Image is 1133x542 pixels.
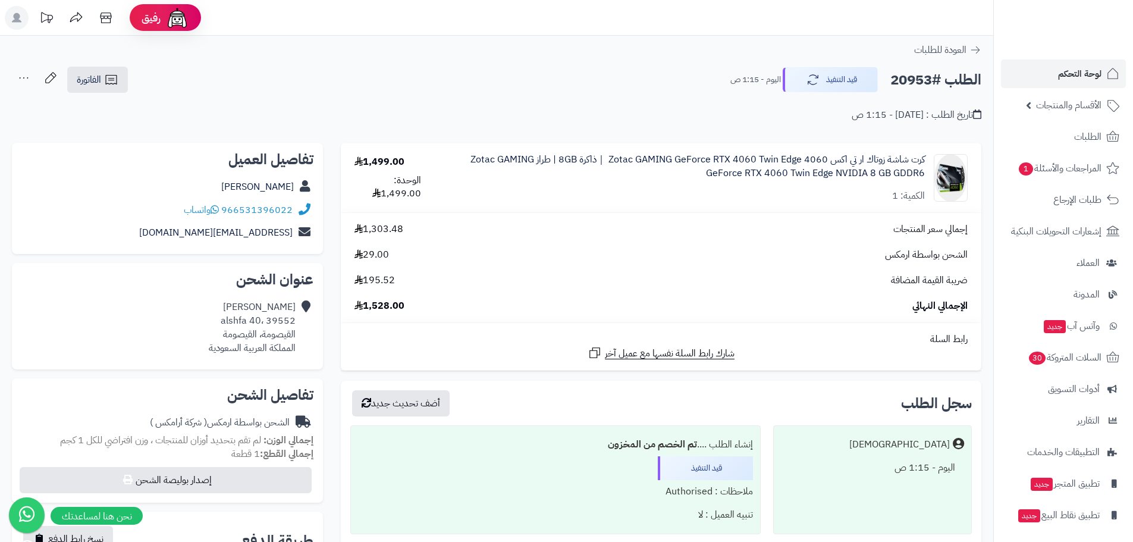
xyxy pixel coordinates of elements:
[67,67,128,93] a: الفاتورة
[1030,475,1100,492] span: تطبيق المتجر
[588,346,735,361] a: شارك رابط السلة نفسها مع عميل آخر
[901,396,972,411] h3: سجل الطلب
[891,274,968,287] span: ضريبة القيمة المضافة
[885,248,968,262] span: الشحن بواسطة ارمكس
[260,447,313,461] strong: إجمالي القطع:
[1044,320,1066,333] span: جديد
[209,300,296,355] div: [PERSON_NAME] alshfa 40، 39552 القيصومة، القيصومة المملكة العربية السعودية
[1001,217,1126,246] a: إشعارات التحويلات البنكية
[1018,160,1101,177] span: المراجعات والأسئلة
[912,299,968,313] span: الإجمالي النهائي
[608,437,697,452] b: تم الخصم من المخزون
[354,248,389,262] span: 29.00
[852,108,981,122] div: تاريخ الطلب : [DATE] - 1:15 ص
[263,433,313,447] strong: إجمالي الوزن:
[165,6,189,30] img: ai-face.png
[1001,501,1126,530] a: تطبيق نقاط البيعجديد
[1077,412,1100,429] span: التقارير
[1001,59,1126,88] a: لوحة التحكم
[1001,154,1126,183] a: المراجعات والأسئلة1
[354,223,403,236] span: 1,303.48
[142,11,161,25] span: رفيق
[221,203,293,217] a: 966531396022
[605,347,735,361] span: شارك رابط السلة نفسها مع عميل آخر
[358,433,752,456] div: إنشاء الطلب ....
[1001,343,1126,372] a: السلات المتروكة30
[1001,406,1126,435] a: التقارير
[1027,444,1100,460] span: التطبيقات والخدمات
[730,74,781,86] small: اليوم - 1:15 ص
[139,225,293,240] a: [EMAIL_ADDRESS][DOMAIN_NAME]
[1076,255,1100,271] span: العملاء
[1001,186,1126,214] a: طلبات الإرجاع
[1048,381,1100,397] span: أدوات التسويق
[781,456,964,480] div: اليوم - 1:15 ص
[1001,280,1126,309] a: المدونة
[1043,318,1100,334] span: وآتس آب
[934,154,967,202] img: 1752186722-814YjnjyE1L._AC_SL1500_-removebg-preview-90x90.png
[21,152,313,167] h2: تفاصيل العميل
[358,503,752,527] div: تنبيه العميل : لا
[1029,352,1046,365] span: 30
[914,43,981,57] a: العودة للطلبات
[1028,349,1101,366] span: السلات المتروكة
[20,467,312,493] button: إصدار بوليصة الشحن
[914,43,966,57] span: العودة للطلبات
[893,223,968,236] span: إجمالي سعر المنتجات
[1053,192,1101,208] span: طلبات الإرجاع
[150,416,290,430] div: الشحن بواسطة ارمكس
[60,433,261,447] span: لم تقم بتحديد أوزان للمنتجات ، وزن افتراضي للكل 1 كجم
[346,333,977,346] div: رابط السلة
[1017,507,1100,524] span: تطبيق نقاط البيع
[231,447,313,461] small: 1 قطعة
[1001,375,1126,403] a: أدوات التسويق
[32,6,61,33] a: تحديثات المنصة
[1001,249,1126,277] a: العملاء
[77,73,101,87] span: الفاتورة
[1019,162,1033,176] span: 1
[1074,129,1101,145] span: الطلبات
[783,67,878,92] button: قيد التنفيذ
[1036,97,1101,114] span: الأقسام والمنتجات
[1001,469,1126,498] a: تطبيق المتجرجديد
[354,274,395,287] span: 195.52
[890,68,981,92] h2: الطلب #20953
[1001,123,1126,151] a: الطلبات
[849,438,950,452] div: [DEMOGRAPHIC_DATA]
[354,155,404,169] div: 1,499.00
[1018,509,1040,522] span: جديد
[21,388,313,402] h2: تفاصيل الشحن
[1058,65,1101,82] span: لوحة التحكم
[184,203,219,217] a: واتساب
[358,480,752,503] div: ملاحظات : Authorised
[21,272,313,287] h2: عنوان الشحن
[354,299,404,313] span: 1,528.00
[1074,286,1100,303] span: المدونة
[1011,223,1101,240] span: إشعارات التحويلات البنكية
[1031,478,1053,491] span: جديد
[658,456,753,480] div: قيد التنفيذ
[892,189,925,203] div: الكمية: 1
[354,174,420,201] div: الوحدة: 1,499.00
[1001,312,1126,340] a: وآتس آبجديد
[221,180,294,194] a: [PERSON_NAME]
[352,390,450,416] button: أضف تحديث جديد
[150,415,207,430] span: ( شركة أرامكس )
[1001,438,1126,466] a: التطبيقات والخدمات
[448,153,925,180] a: كرت شاشة زوتاك ار تي اكس 4060 Zotac GAMING GeForce RTX 4060 Twin Edge ｜ذاكرة 8GB | طراز Zotac GAM...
